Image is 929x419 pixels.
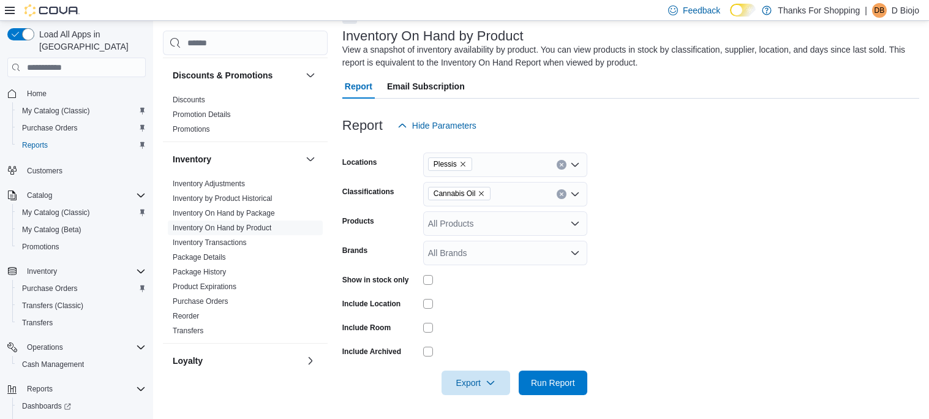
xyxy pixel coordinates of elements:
[17,222,86,237] a: My Catalog (Beta)
[865,3,867,18] p: |
[173,355,301,367] button: Loyalty
[163,176,328,343] div: Inventory
[2,85,151,102] button: Home
[173,327,203,335] a: Transfers
[570,219,580,228] button: Open list of options
[345,74,372,99] span: Report
[22,301,83,311] span: Transfers (Classic)
[173,69,273,81] h3: Discounts & Promotions
[12,221,151,238] button: My Catalog (Beta)
[434,158,457,170] span: Plessis
[22,382,58,396] button: Reports
[342,299,401,309] label: Include Location
[22,401,71,411] span: Dashboards
[342,246,367,255] label: Brands
[22,340,146,355] span: Operations
[173,311,199,321] span: Reorder
[2,380,151,398] button: Reports
[27,384,53,394] span: Reports
[442,371,510,395] button: Export
[24,4,80,17] img: Cova
[173,69,301,81] button: Discounts & Promotions
[428,157,472,171] span: Plessis
[173,96,205,104] a: Discounts
[22,106,90,116] span: My Catalog (Classic)
[22,140,48,150] span: Reports
[17,104,95,118] a: My Catalog (Classic)
[2,339,151,356] button: Operations
[173,238,247,247] span: Inventory Transactions
[22,264,62,279] button: Inventory
[173,153,301,165] button: Inventory
[778,3,860,18] p: Thanks For Shopping
[22,340,68,355] button: Operations
[874,3,885,18] span: DB
[303,353,318,368] button: Loyalty
[27,166,62,176] span: Customers
[22,382,146,396] span: Reports
[342,347,401,357] label: Include Archived
[17,298,88,313] a: Transfers (Classic)
[17,298,146,313] span: Transfers (Classic)
[173,224,271,232] a: Inventory On Hand by Product
[12,314,151,331] button: Transfers
[17,104,146,118] span: My Catalog (Classic)
[22,318,53,328] span: Transfers
[173,223,271,233] span: Inventory On Hand by Product
[17,281,83,296] a: Purchase Orders
[393,113,481,138] button: Hide Parameters
[17,315,146,330] span: Transfers
[478,190,485,197] button: Remove Cannabis Oil from selection in this group
[570,189,580,199] button: Open list of options
[519,371,587,395] button: Run Report
[12,119,151,137] button: Purchase Orders
[303,68,318,83] button: Discounts & Promotions
[22,188,57,203] button: Catalog
[173,355,203,367] h3: Loyalty
[173,124,210,134] span: Promotions
[173,179,245,188] a: Inventory Adjustments
[27,266,57,276] span: Inventory
[730,4,756,17] input: Dark Mode
[412,119,476,132] span: Hide Parameters
[27,89,47,99] span: Home
[17,121,146,135] span: Purchase Orders
[173,297,228,306] a: Purchase Orders
[342,323,391,333] label: Include Room
[173,282,236,291] a: Product Expirations
[173,238,247,247] a: Inventory Transactions
[12,297,151,314] button: Transfers (Classic)
[2,161,151,179] button: Customers
[12,137,151,154] button: Reports
[173,208,275,218] span: Inventory On Hand by Package
[342,187,394,197] label: Classifications
[17,121,83,135] a: Purchase Orders
[17,357,146,372] span: Cash Management
[12,204,151,221] button: My Catalog (Classic)
[173,194,273,203] a: Inventory by Product Historical
[34,28,146,53] span: Load All Apps in [GEOGRAPHIC_DATA]
[22,86,51,101] a: Home
[27,191,52,200] span: Catalog
[683,4,720,17] span: Feedback
[570,248,580,258] button: Open list of options
[557,160,566,170] button: Clear input
[22,264,146,279] span: Inventory
[531,377,575,389] span: Run Report
[17,240,146,254] span: Promotions
[17,399,146,413] span: Dashboards
[2,187,151,204] button: Catalog
[173,110,231,119] a: Promotion Details
[17,357,89,372] a: Cash Management
[22,164,67,178] a: Customers
[387,74,465,99] span: Email Subscription
[557,189,566,199] button: Clear input
[12,280,151,297] button: Purchase Orders
[173,179,245,189] span: Inventory Adjustments
[173,282,236,292] span: Product Expirations
[22,208,90,217] span: My Catalog (Classic)
[173,312,199,320] a: Reorder
[342,216,374,226] label: Products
